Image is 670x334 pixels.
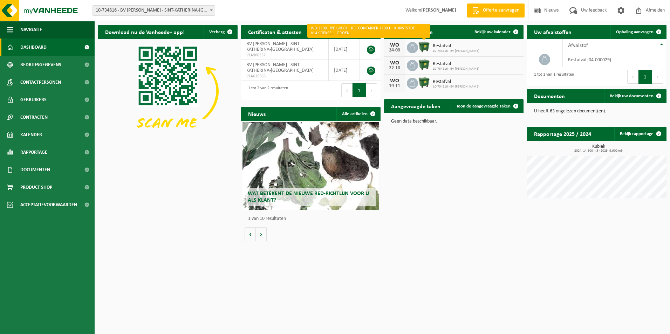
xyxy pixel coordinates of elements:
strong: [PERSON_NAME] [421,8,456,13]
span: Kalender [20,126,42,144]
td: [DATE] [329,39,360,60]
div: 19-11 [388,84,402,89]
span: Restafval [433,79,479,85]
img: Download de VHEPlus App [98,39,238,144]
span: 10-734816 - BV [PERSON_NAME] [433,49,479,53]
span: Bedrijfsgegevens [20,56,61,74]
span: Verberg [209,30,225,34]
div: WO [388,78,402,84]
span: 2024: 14,300 m3 - 2025: 9,900 m3 [531,149,666,153]
a: Toon de aangevraagde taken [451,99,523,113]
a: Alle artikelen [336,107,380,121]
span: 10-734816 - BV CARION JOERI - SINT-KATHERINA-LOMBEEK [93,5,215,16]
div: 1 tot 1 van 1 resultaten [531,69,574,84]
button: Vorige [245,227,256,241]
h2: Documenten [527,89,572,103]
button: Previous [341,83,353,97]
h2: Ingeplande taken [384,25,440,39]
h2: Rapportage 2025 / 2024 [527,127,598,140]
span: BV [PERSON_NAME] - SINT-KATHERINA-[GEOGRAPHIC_DATA] [246,41,314,52]
span: Afvalstof [568,43,588,48]
span: 10-734816 - BV CARION JOERI - SINT-KATHERINA-LOMBEEK [93,6,215,15]
span: Dashboard [20,39,47,56]
div: 24-09 [388,48,402,53]
button: 1 [638,70,652,84]
span: VLA900357 [246,53,323,58]
span: 10-734816 - BV [PERSON_NAME] [433,67,479,71]
div: WO [388,42,402,48]
span: Navigatie [20,21,42,39]
button: Previous [627,70,638,84]
p: 1 van 10 resultaten [248,216,377,221]
span: Product Shop [20,179,52,196]
span: VLA615585 [246,74,323,79]
span: Bekijk uw kalender [474,30,511,34]
span: Contracten [20,109,48,126]
button: Next [652,70,663,84]
span: Ophaling aanvragen [616,30,654,34]
a: Wat betekent de nieuwe RED-richtlijn voor u als klant? [242,122,379,210]
p: Geen data beschikbaar. [391,119,517,124]
button: 1 [353,83,366,97]
span: Contactpersonen [20,74,61,91]
a: Offerte aanvragen [467,4,525,18]
h3: Kubiek [531,144,666,153]
span: Restafval [433,61,479,67]
div: WO [388,60,402,66]
span: Toon de aangevraagde taken [456,104,511,109]
h2: Aangevraagde taken [384,99,447,113]
span: Bekijk uw documenten [610,94,654,98]
button: Volgende [256,227,267,241]
button: Next [366,83,377,97]
div: 22-10 [388,66,402,71]
span: 10-734816 - BV [PERSON_NAME] [433,85,479,89]
h2: Nieuws [241,107,273,120]
a: Bekijk uw documenten [604,89,666,103]
a: Ophaling aanvragen [610,25,666,39]
h2: Uw afvalstoffen [527,25,579,39]
span: Rapportage [20,144,47,161]
span: Acceptatievoorwaarden [20,196,77,214]
span: Documenten [20,161,50,179]
img: WB-1100-HPE-GN-01 [418,77,430,89]
td: [DATE] [329,60,360,81]
span: Restafval [433,43,479,49]
img: WB-1100-HPE-GN-01 [418,41,430,53]
span: Bekijk uw certificaten [327,30,368,34]
h2: Download nu de Vanheede+ app! [98,25,192,39]
h2: Certificaten & attesten [241,25,309,39]
a: Bekijk uw certificaten [321,25,380,39]
span: Wat betekent de nieuwe RED-richtlijn voor u als klant? [248,191,369,203]
span: Gebruikers [20,91,47,109]
img: WB-1100-HPE-GN-01 [418,59,430,71]
td: restafval (04-000029) [563,52,666,67]
div: 1 tot 2 van 2 resultaten [245,83,288,98]
a: Bekijk rapportage [614,127,666,141]
span: Offerte aanvragen [481,7,521,14]
a: Bekijk uw kalender [469,25,523,39]
span: BV [PERSON_NAME] - SINT-KATHERINA-[GEOGRAPHIC_DATA] [246,62,314,73]
button: Verberg [204,25,237,39]
p: U heeft 63 ongelezen document(en). [534,109,659,114]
